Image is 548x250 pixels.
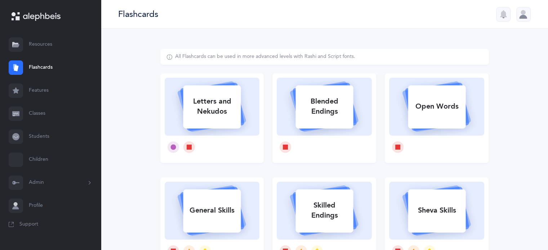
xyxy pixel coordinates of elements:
div: Letters and Nekudos [183,92,241,121]
div: Blended Endings [295,92,353,121]
div: General Skills [183,201,241,220]
div: Sheva Skills [408,201,465,220]
span: Support [19,221,38,228]
div: Flashcards [118,8,158,20]
div: Skilled Endings [295,196,353,225]
div: Open Words [408,97,465,116]
div: All Flashcards can be used in more advanced levels with Rashi and Script fonts. [175,53,355,60]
